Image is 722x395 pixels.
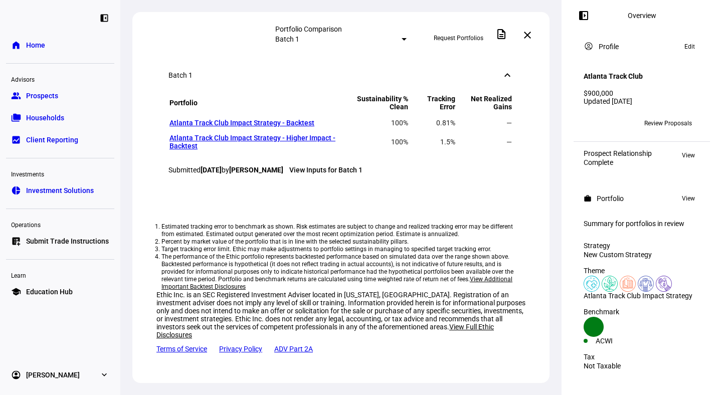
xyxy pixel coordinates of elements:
[677,149,700,161] button: View
[682,149,695,161] span: View
[161,253,520,291] li: The performance of the Ethic portfolio represents backtested performance based on simulated data ...
[584,72,643,80] h4: Atlanta Track Club
[457,94,512,115] th: Net Realized Gains
[587,120,597,127] span: GW
[11,113,21,123] eth-mat-symbol: folder_copy
[426,30,491,46] button: Request Portfolios
[410,131,456,153] td: 1.5%
[219,345,262,353] a: Privacy Policy
[656,276,672,292] img: poverty.colored.svg
[495,28,507,40] mat-icon: description
[6,217,114,231] div: Operations
[11,287,21,297] eth-mat-symbol: school
[229,166,283,174] strong: [PERSON_NAME]
[628,12,656,20] div: Overview
[457,131,512,153] td: —
[26,113,64,123] span: Households
[584,194,592,203] mat-icon: work
[6,180,114,201] a: pie_chartInvestment Solutions
[161,223,520,238] li: Estimated tracking error to benchmark as shown. Risk estimates are subject to change and realized...
[584,362,700,370] div: Not Taxable
[6,35,114,55] a: homeHome
[275,25,406,33] div: Portfolio Comparison
[599,43,619,51] div: Profile
[222,166,283,174] span: by
[584,158,652,166] div: Complete
[584,242,700,250] div: Strategy
[99,13,109,23] eth-mat-symbol: left_panel_close
[26,135,78,145] span: Client Reporting
[26,40,45,50] span: Home
[169,134,335,150] a: Atlanta Track Club Impact Strategy - Higher Impact - Backtest
[6,130,114,150] a: bid_landscapeClient Reporting
[161,246,520,253] li: Target tracking error limit. Ethic may make adjustments to portfolio settings in managing to spec...
[340,94,409,115] th: Sustainability % Clean
[434,30,483,46] span: Request Portfolios
[156,323,494,339] span: View Full Ethic Disclosures
[584,149,652,157] div: Prospect Relationship
[6,108,114,128] a: folder_copyHouseholds
[274,345,313,353] a: ADV Part 2A
[578,10,590,22] mat-icon: left_panel_open
[584,276,600,292] img: healthWellness.colored.svg
[11,91,21,101] eth-mat-symbol: group
[161,238,520,246] li: Percent by market value of the portfolio that is in line with the selected sustainability pillars.
[584,41,594,51] mat-icon: account_circle
[11,370,21,380] eth-mat-symbol: account_circle
[620,276,636,292] img: education.colored.svg
[26,91,58,101] span: Prospects
[501,69,513,81] mat-icon: keyboard_arrow_down
[99,370,109,380] eth-mat-symbol: expand_more
[684,41,695,53] span: Edit
[596,337,642,345] div: ACWI
[11,236,21,246] eth-mat-symbol: list_alt_add
[289,166,363,174] a: View Inputs for Batch 1
[602,276,618,292] img: climateChange.colored.svg
[644,115,692,131] span: Review Proposals
[169,94,339,115] th: Portfolio
[11,185,21,195] eth-mat-symbol: pie_chart
[168,71,193,79] div: Batch 1
[168,166,513,174] div: Submitted
[584,251,700,259] div: New Custom Strategy
[584,292,700,300] div: Atlanta Track Club Impact Strategy
[156,291,525,339] div: Ethic Inc. is an SEC Registered Investment Adviser located in [US_STATE], [GEOGRAPHIC_DATA]. Regi...
[584,353,700,361] div: Tax
[26,236,109,246] span: Submit Trade Instructions
[584,192,700,205] eth-panel-overview-card-header: Portfolio
[6,268,114,282] div: Learn
[340,116,409,130] td: 100%
[11,40,21,50] eth-mat-symbol: home
[521,29,533,41] mat-icon: close
[457,116,512,130] td: —
[275,35,299,43] mat-select-trigger: Batch 1
[597,194,624,203] div: Portfolio
[410,116,456,130] td: 0.81%
[584,267,700,275] div: Theme
[636,115,700,131] button: Review Proposals
[169,119,314,127] a: Atlanta Track Club Impact Strategy - Backtest
[584,97,700,105] div: Updated [DATE]
[584,308,700,316] div: Benchmark
[682,192,695,205] span: View
[6,86,114,106] a: groupProspects
[11,135,21,145] eth-mat-symbol: bid_landscape
[26,370,80,380] span: [PERSON_NAME]
[584,220,700,228] div: Summary for portfolios in review
[679,41,700,53] button: Edit
[638,276,654,292] img: democracy.colored.svg
[161,276,512,290] span: View Additional Important Backtest Disclosures
[584,41,700,53] eth-panel-overview-card-header: Profile
[6,72,114,86] div: Advisors
[26,287,73,297] span: Education Hub
[677,192,700,205] button: View
[156,345,207,353] a: Terms of Service
[340,131,409,153] td: 100%
[584,89,700,97] div: $900,000
[410,94,456,115] th: Tracking Error
[6,166,114,180] div: Investments
[201,166,222,174] strong: [DATE]
[26,185,94,195] span: Investment Solutions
